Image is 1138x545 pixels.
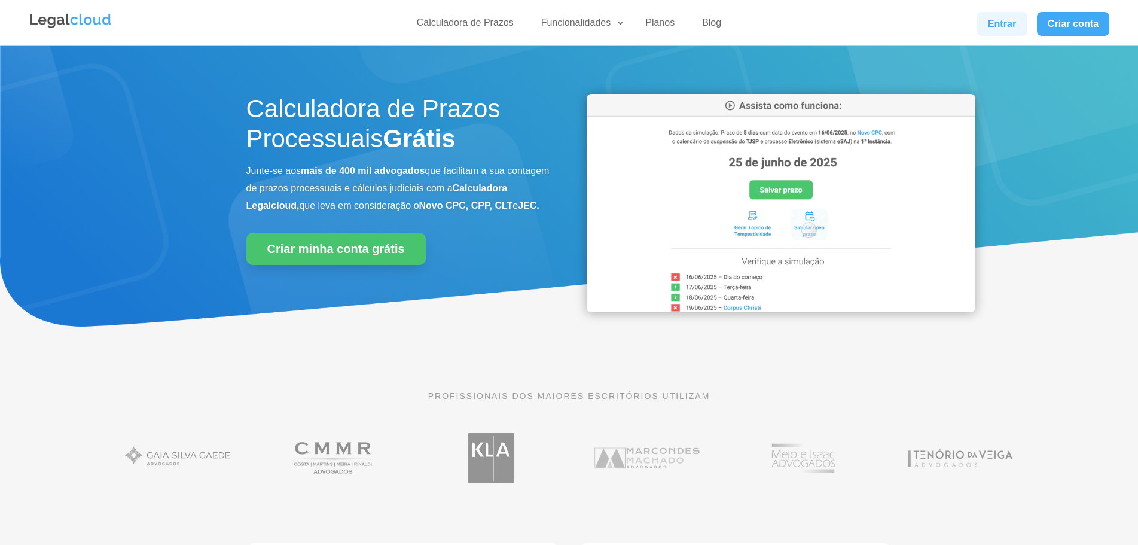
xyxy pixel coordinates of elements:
[246,163,551,214] p: Junte-se aos que facilitam a sua contagem de prazos processuais e cálculos judiciais com a que le...
[246,389,892,403] p: PROFISSIONAIS DOS MAIORES ESCRITÓRIOS UTILIZAM
[743,425,863,491] img: Profissionais do escritório Melo e Isaac Advogados utilizam a Legalcloud
[695,17,728,34] a: Blog
[301,166,425,176] b: mais de 400 mil advogados
[587,304,975,314] a: Calculadora de Prazos Processuais da Legalcloud
[246,183,508,211] b: Calculadora Legalcloud,
[383,124,455,153] strong: Grátis
[587,94,975,312] img: Calculadora de Prazos Processuais da Legalcloud
[587,425,707,491] img: Marcondes Machado Advogados utilizam a Legalcloud
[246,94,551,160] h1: Calculadora de Prazos Processuais
[977,12,1027,36] a: Entrar
[638,17,682,34] a: Planos
[518,200,539,211] b: JEC.
[274,425,394,491] img: Costa Martins Meira Rinaldi Advogados
[246,233,426,265] a: Criar minha conta grátis
[410,17,521,34] a: Calculadora de Prazos
[419,200,513,211] b: Novo CPC, CPP, CLT
[534,17,626,34] a: Funcionalidades
[29,22,112,32] a: Logo da Legalcloud
[900,425,1020,491] img: Tenório da Veiga Advogados
[1037,12,1110,36] a: Criar conta
[118,425,238,491] img: Gaia Silva Gaede Advogados Associados
[431,425,551,491] img: Koury Lopes Advogados
[29,12,112,30] img: Legalcloud Logo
